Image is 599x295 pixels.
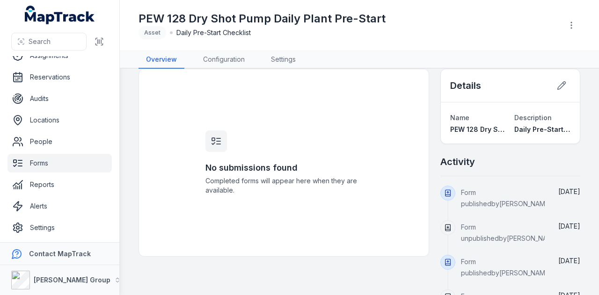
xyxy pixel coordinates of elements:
[263,51,303,69] a: Settings
[7,218,112,237] a: Settings
[461,258,552,277] span: Form published by [PERSON_NAME]
[558,257,580,265] time: 11/07/2025, 10:38:57 am
[558,222,580,230] time: 11/08/2025, 9:13:38 am
[440,155,475,168] h2: Activity
[450,79,481,92] h2: Details
[7,197,112,216] a: Alerts
[139,26,166,39] div: Asset
[558,187,580,195] span: [DATE]
[7,111,112,130] a: Locations
[29,250,91,258] strong: Contact MapTrack
[7,154,112,173] a: Forms
[558,187,580,195] time: 11/08/2025, 9:13:57 am
[461,223,559,242] span: Form unpublished by [PERSON_NAME]
[558,257,580,265] span: [DATE]
[139,11,386,26] h1: PEW 128 Dry Shot Pump Daily Plant Pre-Start
[205,176,363,195] span: Completed forms will appear here when they are available.
[450,125,599,133] span: PEW 128 Dry Shot Pump Daily Plant Pre-Start
[139,51,184,69] a: Overview
[7,175,112,194] a: Reports
[461,188,552,208] span: Form published by [PERSON_NAME]
[25,6,95,24] a: MapTrack
[176,28,251,37] span: Daily Pre-Start Checklist
[450,114,469,122] span: Name
[514,114,552,122] span: Description
[7,132,112,151] a: People
[29,37,51,46] span: Search
[7,89,112,108] a: Audits
[196,51,252,69] a: Configuration
[34,276,110,284] strong: [PERSON_NAME] Group
[7,68,112,86] a: Reservations
[11,33,87,50] button: Search
[558,222,580,230] span: [DATE]
[205,161,363,174] h3: No submissions found
[514,125,597,133] span: Daily Pre-Start Checklist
